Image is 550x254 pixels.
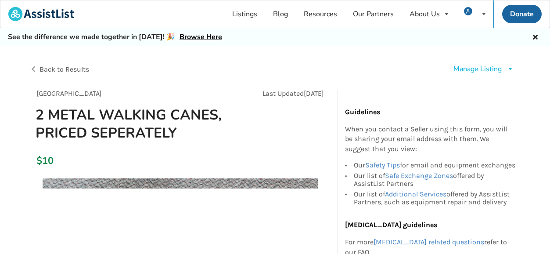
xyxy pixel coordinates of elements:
span: Back to Results [40,65,89,73]
div: About Us [410,11,440,18]
a: Donate [502,5,542,23]
span: [DATE] [304,89,324,98]
h5: See the difference we made together in [DATE]! 🎉 [8,33,222,42]
a: Additional Services [385,190,446,198]
p: When you contact a Seller using this form, you will be sharing your email address with them. We s... [345,124,516,155]
div: Our list of offered by AssistList Partners [354,171,516,189]
div: Manage Listing [453,64,502,74]
b: [MEDICAL_DATA] guidelines [345,221,437,229]
a: Listings [224,0,265,28]
span: Last Updated [262,89,304,98]
div: $10 [36,155,41,167]
a: Safety Tips [365,161,400,169]
a: Blog [265,0,296,28]
div: Our for email and equipment exchanges [354,161,516,171]
div: Our list of offered by AssistList Partners, such as equipment repair and delivery [354,189,516,206]
a: Safe Exchange Zones [385,171,453,180]
img: user icon [464,7,472,15]
span: [GEOGRAPHIC_DATA] [36,89,102,98]
a: Our Partners [345,0,402,28]
a: [MEDICAL_DATA] related questions [374,238,484,246]
a: Resources [296,0,345,28]
h1: 2 METAL WALKING CANES, PRICED SEPERATELY [29,106,236,142]
a: Browse Here [180,32,222,42]
img: assistlist-logo [8,7,74,21]
b: Guidelines [345,108,380,116]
